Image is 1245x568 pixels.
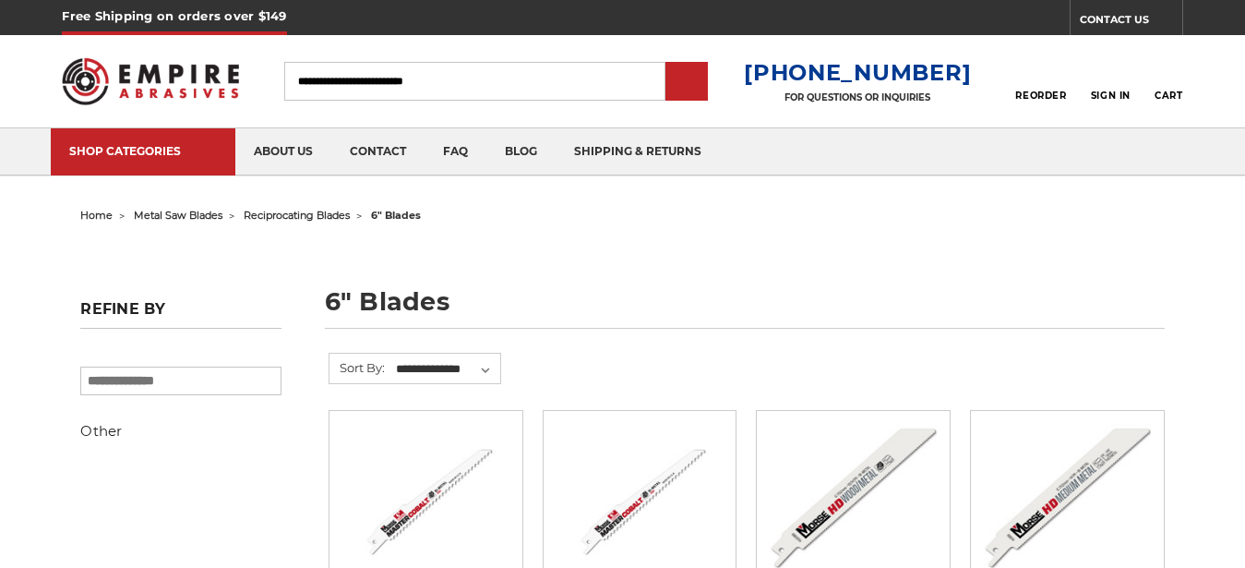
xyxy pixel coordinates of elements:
h5: Other [80,420,281,442]
span: Reorder [1015,90,1066,102]
a: Cart [1155,61,1182,102]
span: 6" blades [371,209,421,222]
div: SHOP CATEGORIES [69,144,217,158]
a: Reorder [1015,61,1066,101]
a: reciprocating blades [244,209,350,222]
p: FOR QUESTIONS OR INQUIRIES [744,91,971,103]
label: Sort By: [329,354,385,381]
h1: 6" blades [325,289,1165,329]
a: blog [486,128,556,175]
select: Sort By: [393,356,500,383]
a: contact [331,128,425,175]
a: shipping & returns [556,128,720,175]
input: Submit [668,64,705,101]
span: Cart [1155,90,1182,102]
span: Sign In [1091,90,1131,102]
a: metal saw blades [134,209,222,222]
a: CONTACT US [1080,9,1182,35]
a: [PHONE_NUMBER] [744,59,971,86]
h5: Refine by [80,300,281,329]
a: about us [235,128,331,175]
a: home [80,209,113,222]
img: Empire Abrasives [62,46,239,115]
a: faq [425,128,486,175]
a: SHOP CATEGORIES [51,128,235,175]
